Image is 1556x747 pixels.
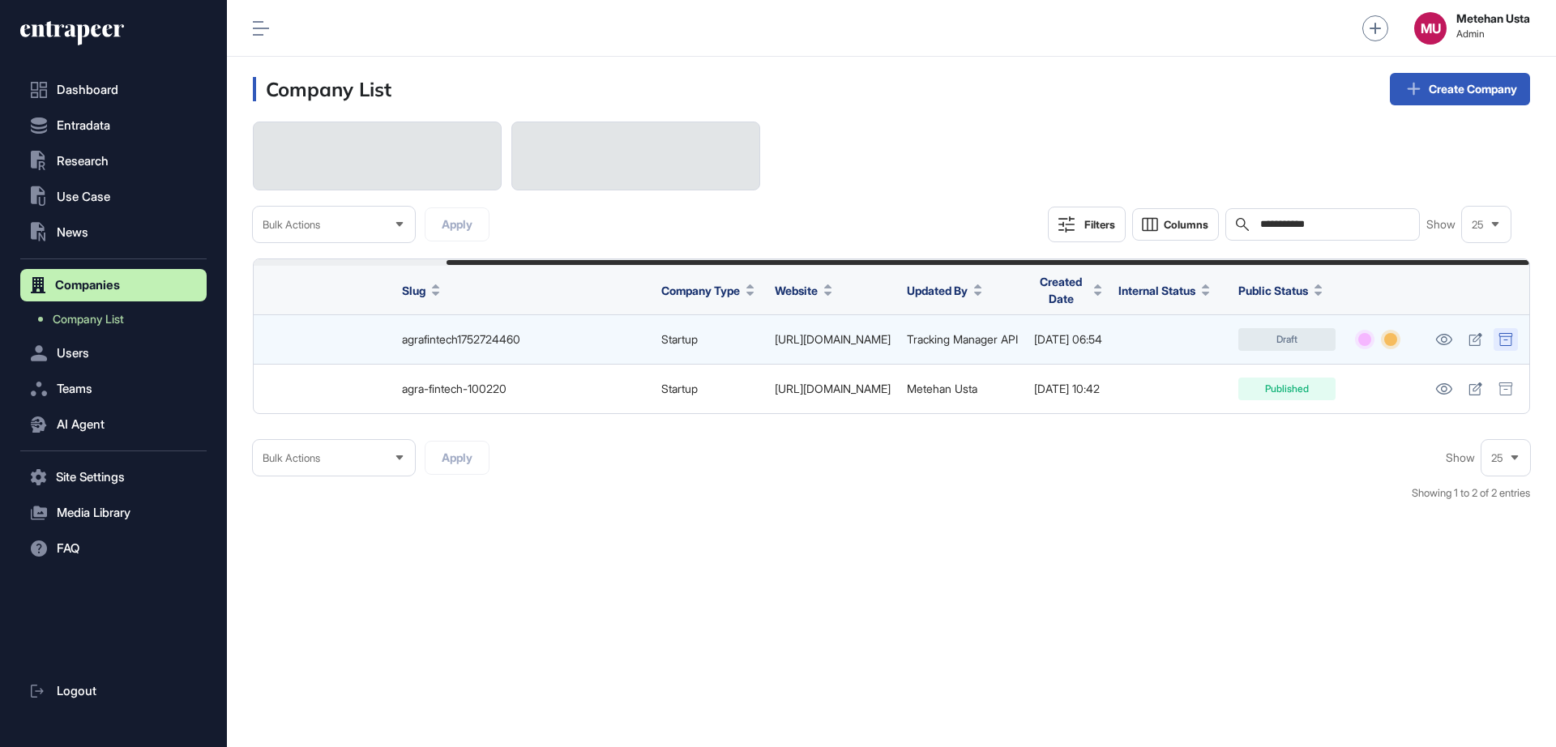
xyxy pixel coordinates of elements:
[1132,208,1219,241] button: Columns
[907,382,977,395] a: Metehan Usta
[1118,282,1210,299] button: Internal Status
[143,333,386,346] div: Agra Fintech
[775,282,832,299] button: Website
[1472,219,1484,231] span: 25
[1456,12,1530,25] strong: Metehan Usta
[1390,73,1530,105] a: Create Company
[1238,328,1336,351] div: Draft
[1426,218,1456,231] span: Show
[1118,282,1195,299] span: Internal Status
[20,109,207,142] button: Entradata
[253,77,391,101] h3: Company List
[57,506,130,519] span: Media Library
[402,333,645,346] div: agrafintech1752724460
[20,532,207,565] button: FAQ
[1446,451,1475,464] span: Show
[1034,333,1102,346] div: [DATE] 06:54
[1412,485,1530,502] div: Showing 1 to 2 of 2 entries
[20,181,207,213] button: Use Case
[1491,452,1503,464] span: 25
[55,279,120,292] span: Companies
[28,305,207,334] a: Company List
[57,190,110,203] span: Use Case
[1034,273,1088,307] span: Created Date
[263,452,320,464] span: Bulk Actions
[1456,28,1530,40] span: Admin
[661,382,759,395] div: startup
[907,282,982,299] button: Updated By
[20,145,207,177] button: Research
[20,269,207,301] button: Companies
[57,542,79,555] span: FAQ
[1238,282,1323,299] button: Public Status
[775,282,818,299] span: Website
[263,219,320,231] span: Bulk Actions
[143,382,386,395] div: AGRA
[1034,382,1102,395] div: [DATE] 10:42
[907,332,1018,346] a: Tracking Manager API
[57,119,110,132] span: Entradata
[1164,219,1208,231] span: Columns
[20,461,207,493] button: Site Settings
[661,282,754,299] button: Company Type
[1048,207,1126,242] button: Filters
[402,282,440,299] button: Slug
[57,83,118,96] span: Dashboard
[1238,282,1308,299] span: Public Status
[402,282,425,299] span: Slug
[56,471,125,484] span: Site Settings
[661,333,759,346] div: startup
[20,497,207,529] button: Media Library
[20,373,207,405] button: Teams
[661,282,740,299] span: Company Type
[907,282,968,299] span: Updated By
[20,408,207,441] button: AI Agent
[57,418,105,431] span: AI Agent
[20,74,207,106] a: Dashboard
[57,347,89,360] span: Users
[20,675,207,707] a: Logout
[53,313,124,326] span: Company List
[1414,12,1447,45] button: MU
[775,332,891,346] a: [URL][DOMAIN_NAME]
[57,226,88,239] span: News
[402,382,645,395] div: agra-fintech-100220
[1034,273,1102,307] button: Created Date
[775,382,891,395] a: [URL][DOMAIN_NAME]
[1084,218,1115,231] div: Filters
[57,155,109,168] span: Research
[1238,378,1336,400] div: Published
[20,337,207,369] button: Users
[57,685,96,698] span: Logout
[57,382,92,395] span: Teams
[20,216,207,249] button: News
